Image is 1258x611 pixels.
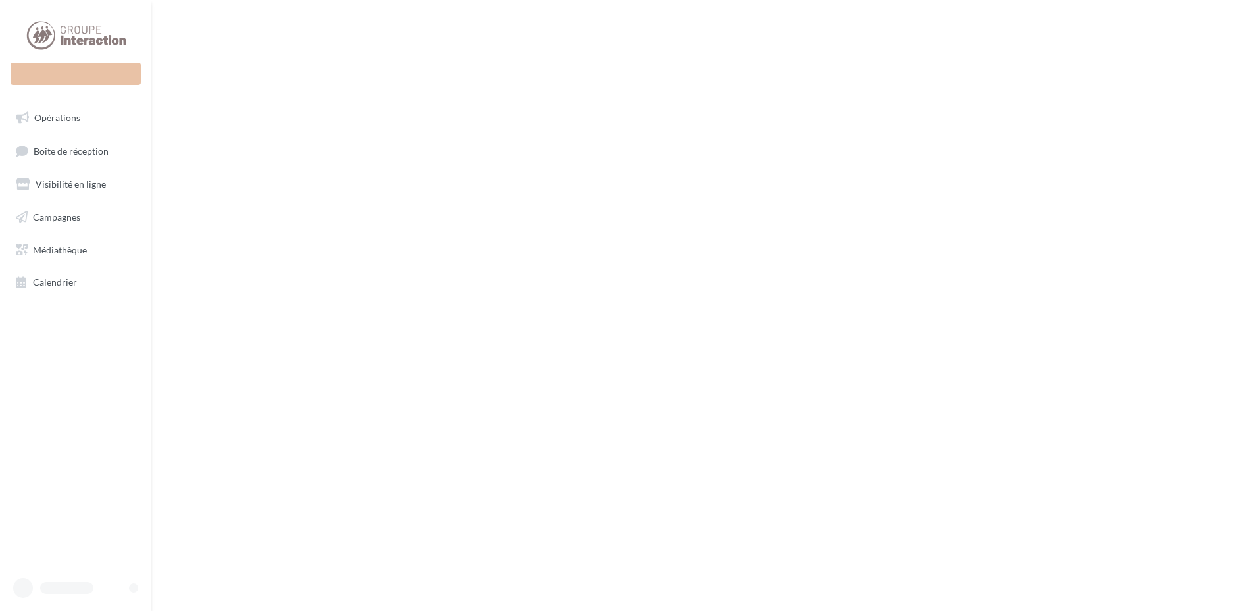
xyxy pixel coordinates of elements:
div: Nouvelle campagne [11,63,141,85]
span: Campagnes [33,211,80,223]
a: Calendrier [8,269,143,296]
span: Visibilité en ligne [36,178,106,190]
span: Calendrier [33,277,77,288]
span: Opérations [34,112,80,123]
span: Boîte de réception [34,145,109,156]
a: Campagnes [8,203,143,231]
a: Visibilité en ligne [8,171,143,198]
a: Opérations [8,104,143,132]
a: Boîte de réception [8,137,143,165]
a: Médiathèque [8,236,143,264]
span: Médiathèque [33,244,87,255]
